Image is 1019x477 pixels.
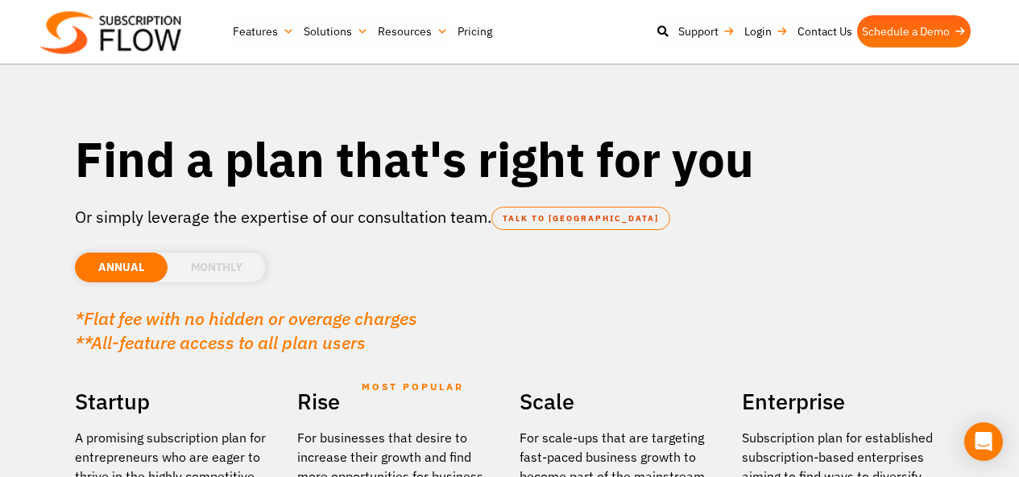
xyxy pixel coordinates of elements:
p: Or simply leverage the expertise of our consultation team. [75,205,945,229]
li: MONTHLY [168,253,266,282]
span: MOST POPULAR [362,368,464,405]
h2: Startup [75,383,281,420]
a: Resources [373,15,453,47]
h2: Scale [520,383,726,420]
em: **All-feature access to all plan users [75,331,366,354]
a: Pricing [453,15,497,47]
a: Schedule a Demo [857,15,971,47]
em: *Flat fee with no hidden or overage charges [75,306,417,330]
a: TALK TO [GEOGRAPHIC_DATA] [491,207,670,230]
a: Login [739,15,793,47]
div: Open Intercom Messenger [964,422,1003,461]
a: Support [673,15,739,47]
a: Solutions [299,15,373,47]
a: Features [228,15,299,47]
h2: Rise [297,383,503,420]
img: Subscriptionflow [40,11,181,54]
h2: Enterprise [742,383,948,420]
a: Contact Us [793,15,857,47]
li: ANNUAL [75,253,168,282]
h1: Find a plan that's right for you [75,129,945,189]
